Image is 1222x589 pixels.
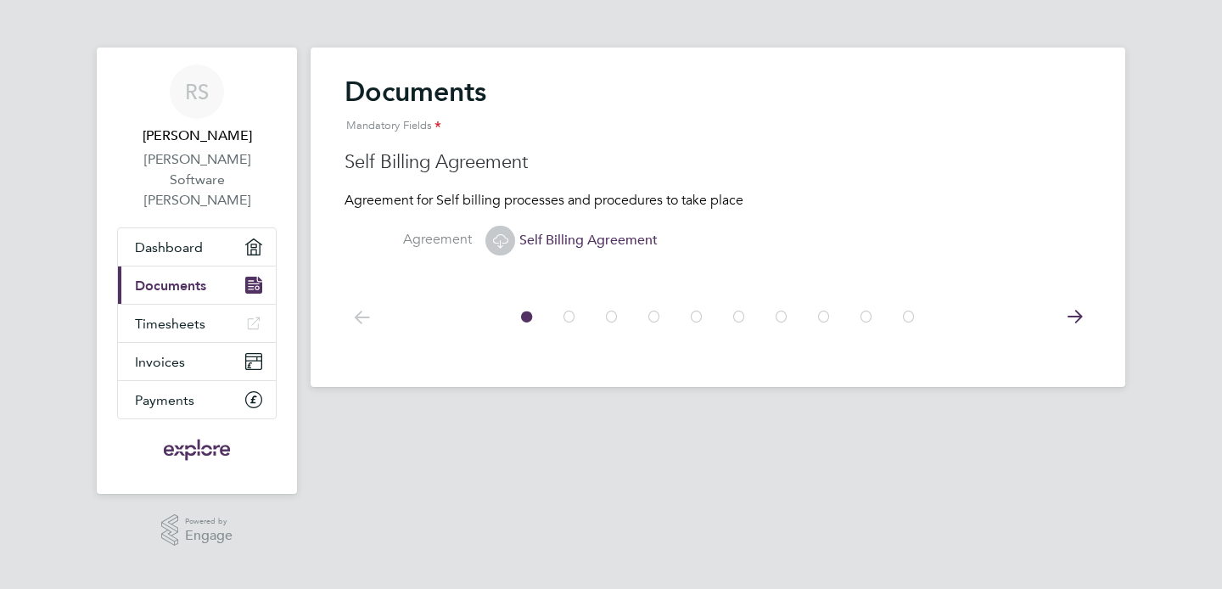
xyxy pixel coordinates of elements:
[97,48,297,494] nav: Main navigation
[118,228,276,266] a: Dashboard
[345,192,1091,210] p: Agreement for Self billing processes and procedures to take place
[345,231,472,249] label: Agreement
[345,150,1091,175] h3: Self Billing Agreement
[118,343,276,380] a: Invoices
[118,266,276,304] a: Documents
[135,392,194,408] span: Payments
[117,436,277,463] a: Go to home page
[162,436,233,463] img: exploregroup-logo-retina.png
[345,75,1091,143] h2: Documents
[118,381,276,418] a: Payments
[185,529,233,543] span: Engage
[185,81,209,103] span: RS
[117,65,277,146] a: RS[PERSON_NAME]
[117,126,277,146] span: Robert Sikora
[135,354,185,370] span: Invoices
[135,316,205,332] span: Timesheets
[117,149,277,210] a: [PERSON_NAME] Software [PERSON_NAME]
[485,232,658,249] span: Self Billing Agreement
[185,514,233,529] span: Powered by
[135,278,206,294] span: Documents
[161,514,233,547] a: Powered byEngage
[118,305,276,342] a: Timesheets
[135,239,203,255] span: Dashboard
[345,109,1091,143] div: Mandatory Fields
